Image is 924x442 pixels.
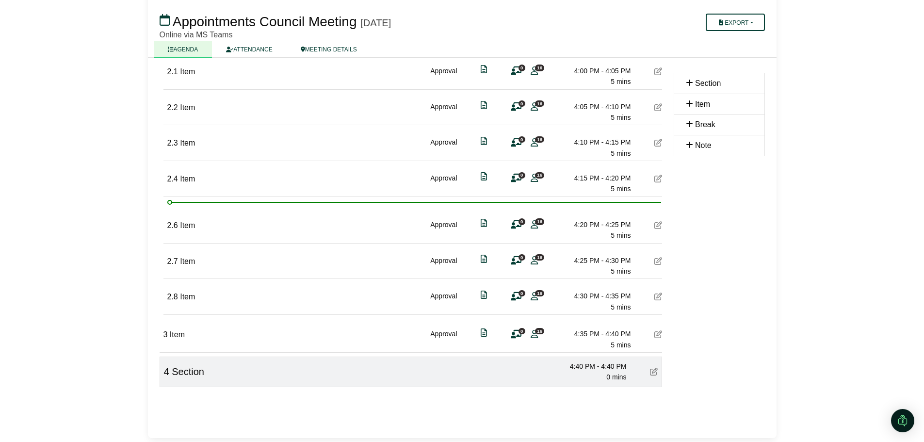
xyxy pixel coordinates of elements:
[563,137,631,147] div: 4:10 PM - 4:15 PM
[170,330,185,339] span: Item
[167,293,178,301] span: 2.8
[430,291,457,312] div: Approval
[559,361,627,372] div: 4:40 PM - 4:40 PM
[519,328,525,334] span: 0
[180,221,195,229] span: Item
[180,257,195,265] span: Item
[519,218,525,225] span: 0
[563,328,631,339] div: 4:35 PM - 4:40 PM
[430,219,457,241] div: Approval
[695,100,710,108] span: Item
[172,366,204,377] span: Section
[167,257,178,265] span: 2.7
[611,185,631,193] span: 5 mins
[164,366,169,377] span: 4
[180,139,195,147] span: Item
[519,65,525,71] span: 0
[519,172,525,179] span: 0
[430,328,457,350] div: Approval
[611,149,631,157] span: 5 mins
[163,330,168,339] span: 3
[180,293,195,301] span: Item
[611,267,631,275] span: 5 mins
[891,409,914,432] div: Open Intercom Messenger
[611,231,631,239] span: 5 mins
[535,254,544,261] span: 16
[212,41,286,58] a: ATTENDANCE
[173,14,357,29] span: Appointments Council Meeting
[535,218,544,225] span: 16
[695,141,712,149] span: Note
[180,175,195,183] span: Item
[430,101,457,123] div: Approval
[535,328,544,334] span: 16
[535,100,544,107] span: 16
[360,17,391,29] div: [DATE]
[430,137,457,159] div: Approval
[519,290,525,296] span: 0
[167,175,178,183] span: 2.4
[535,136,544,143] span: 16
[430,173,457,195] div: Approval
[535,172,544,179] span: 16
[519,254,525,261] span: 0
[563,173,631,183] div: 4:15 PM - 4:20 PM
[160,31,233,39] span: Online via MS Teams
[611,78,631,85] span: 5 mins
[154,41,212,58] a: AGENDA
[167,67,178,76] span: 2.1
[519,100,525,107] span: 0
[563,219,631,230] div: 4:20 PM - 4:25 PM
[611,303,631,311] span: 5 mins
[430,255,457,277] div: Approval
[695,79,721,87] span: Section
[430,65,457,87] div: Approval
[287,41,371,58] a: MEETING DETAILS
[535,65,544,71] span: 16
[167,103,178,112] span: 2.2
[535,290,544,296] span: 16
[563,291,631,301] div: 4:30 PM - 4:35 PM
[180,67,195,76] span: Item
[180,103,195,112] span: Item
[563,255,631,266] div: 4:25 PM - 4:30 PM
[706,14,764,31] button: Export
[606,373,626,381] span: 0 mins
[563,65,631,76] div: 4:00 PM - 4:05 PM
[611,114,631,121] span: 5 mins
[519,136,525,143] span: 0
[611,341,631,349] span: 5 mins
[167,139,178,147] span: 2.3
[563,101,631,112] div: 4:05 PM - 4:10 PM
[695,120,715,129] span: Break
[167,221,178,229] span: 2.6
